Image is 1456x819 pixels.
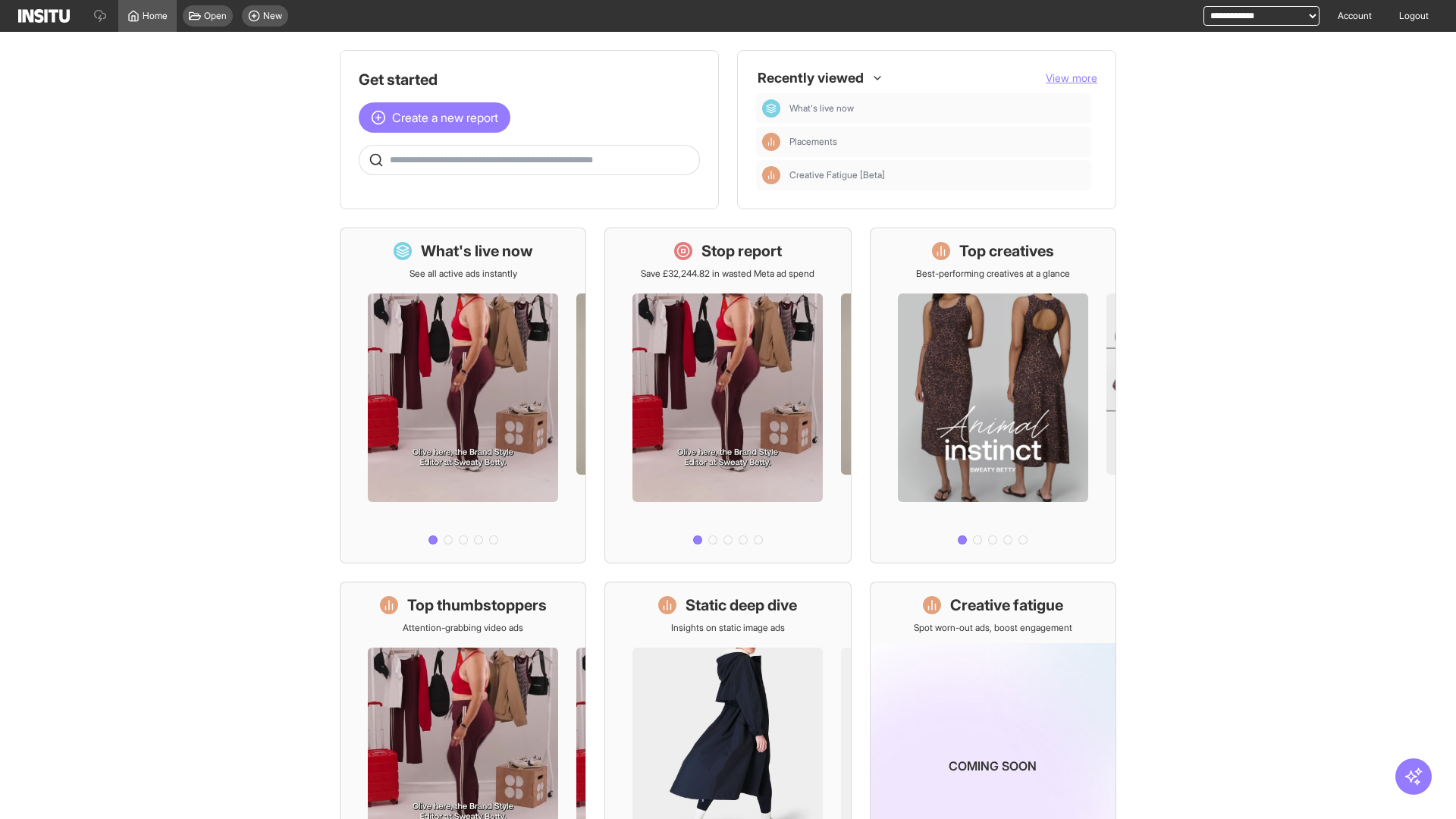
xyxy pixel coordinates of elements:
[789,136,1085,148] span: Placements
[762,133,780,151] div: Insights
[701,240,782,262] h1: Stop report
[686,595,797,616] h1: Static deep dive
[916,268,1070,280] p: Best-performing creatives at a glance
[407,595,547,616] h1: Top thumbstoppers
[762,99,780,118] div: Dashboard
[789,169,885,181] span: Creative Fatigue [Beta]
[263,10,282,22] span: New
[789,102,1085,115] span: What's live now
[604,227,851,563] a: Stop reportSave £32,244.82 in wasted Meta ad spend
[641,268,814,280] p: Save £32,244.82 in wasted Meta ad spend
[403,622,523,634] p: Attention-grabbing video ads
[671,622,785,634] p: Insights on static image ads
[392,108,498,127] span: Create a new report
[409,268,517,280] p: See all active ads instantly
[359,69,700,90] h1: Get started
[340,227,586,563] a: What's live nowSee all active ads instantly
[789,169,1085,181] span: Creative Fatigue [Beta]
[1046,71,1097,86] button: View more
[359,102,510,133] button: Create a new report
[1046,71,1097,84] span: View more
[204,10,227,22] span: Open
[959,240,1054,262] h1: Top creatives
[762,166,780,184] div: Insights
[18,9,70,23] img: Logo
[789,136,837,148] span: Placements
[789,102,854,115] span: What's live now
[421,240,533,262] h1: What's live now
[870,227,1116,563] a: Top creativesBest-performing creatives at a glance
[143,10,168,22] span: Home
